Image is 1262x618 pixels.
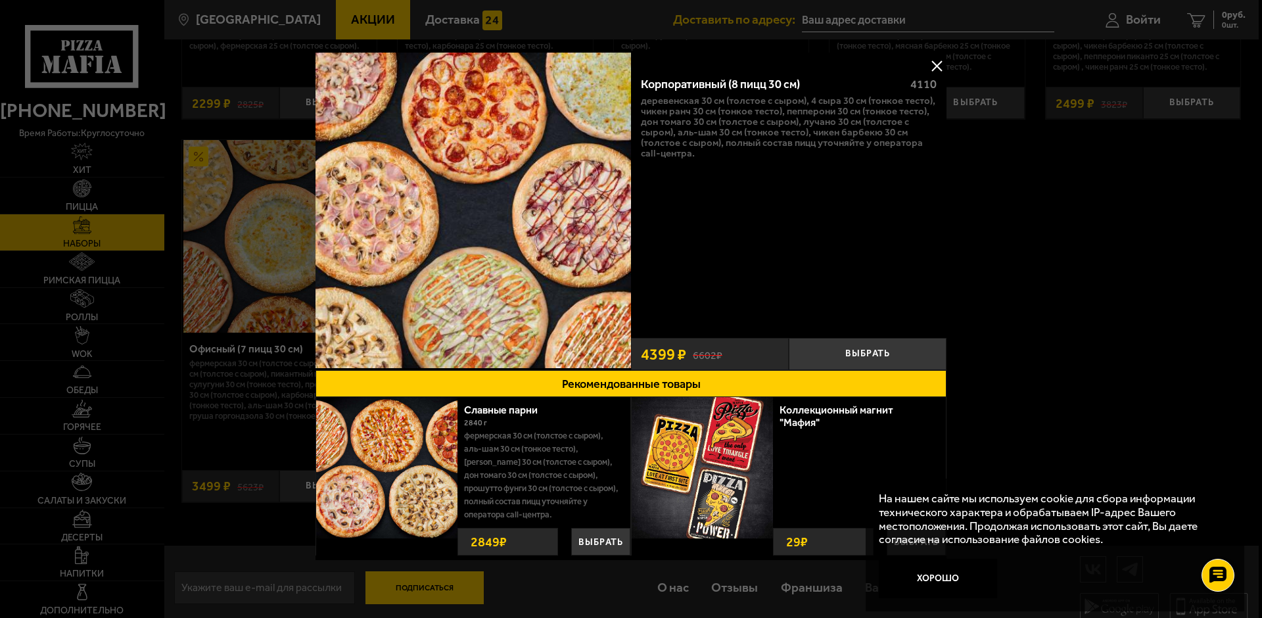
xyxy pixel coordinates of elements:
a: Корпоративный (8 пицц 30 см) [315,53,631,370]
p: На нашем сайте мы используем cookie для сбора информации технического характера и обрабатываем IP... [879,492,1223,546]
span: 4110 [910,77,937,91]
button: Выбрать [571,528,630,556]
span: 4399 ₽ [641,346,686,362]
button: Рекомендованные товары [315,370,947,397]
strong: 2849 ₽ [467,529,510,555]
span: 2840 г [464,418,487,427]
a: Славные парни [464,404,551,416]
p: Деревенская 30 см (толстое с сыром), 4 сыра 30 см (тонкое тесто), Чикен Ранч 30 см (тонкое тесто)... [641,95,937,158]
button: Хорошо [879,559,997,598]
strong: 29 ₽ [783,529,811,555]
div: Корпоративный (8 пицц 30 см) [641,78,899,92]
img: Корпоративный (8 пицц 30 см) [315,53,631,368]
s: 6602 ₽ [693,347,722,361]
button: Выбрать [789,338,947,370]
a: Коллекционный магнит "Мафия" [780,404,893,429]
p: Фермерская 30 см (толстое с сыром), Аль-Шам 30 см (тонкое тесто), [PERSON_NAME] 30 см (толстое с ... [464,429,620,521]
